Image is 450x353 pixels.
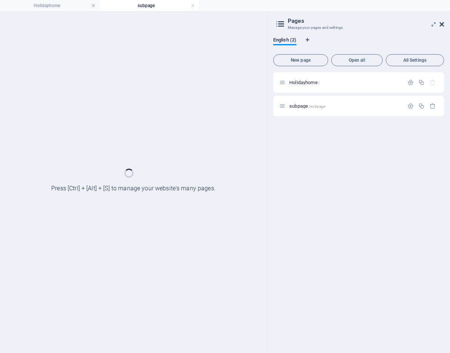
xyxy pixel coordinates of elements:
[273,54,328,66] button: New page
[273,37,444,51] div: Language Tabs
[289,103,325,109] span: Click to open page
[273,36,296,46] span: English (2)
[277,58,325,62] span: New page
[287,80,404,85] div: Holidayhome/
[429,103,436,109] div: Remove
[418,79,425,86] div: Duplicate
[386,54,444,66] button: All Settings
[288,24,429,31] h3: Manage your pages and settings
[335,58,379,62] span: Open all
[389,58,441,62] span: All Settings
[318,81,320,85] span: /
[418,103,425,109] div: Duplicate
[99,1,199,10] h4: subpage
[429,79,436,86] div: The startpage cannot be deleted
[288,18,444,24] h2: Pages
[287,104,404,108] div: subpage/subpage
[289,80,320,85] span: Click to open page
[407,79,414,86] div: Settings
[407,103,414,109] div: Settings
[331,54,383,66] button: Open all
[309,104,325,108] span: /subpage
